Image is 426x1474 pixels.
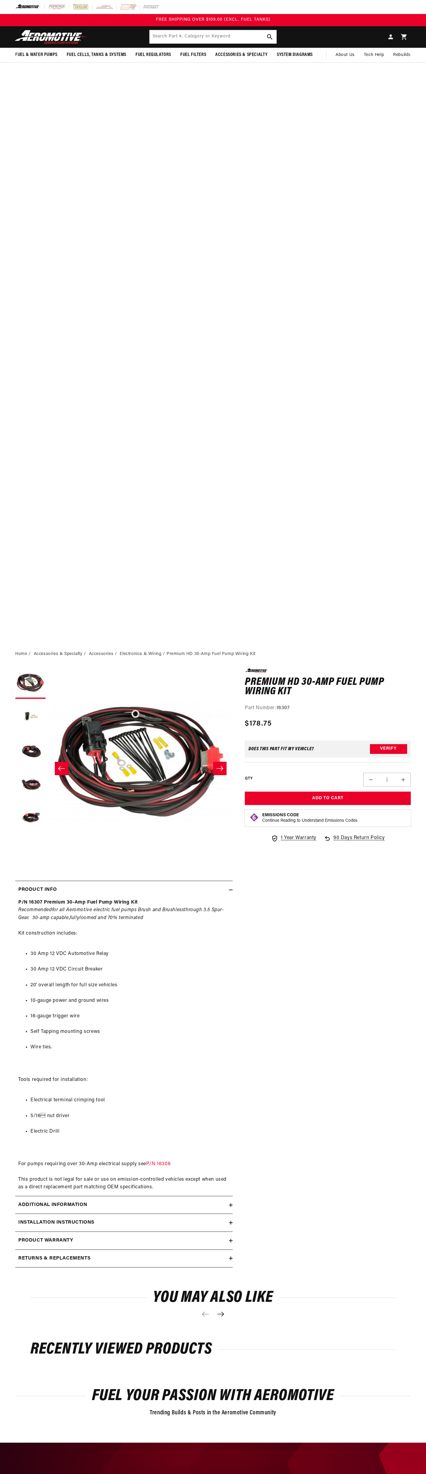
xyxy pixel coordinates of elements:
summary: Accessories & Specialty [211,48,272,62]
summary: System Diagrams [272,48,317,62]
div: , Kit construction includes: Tools required for installation: For pumps requiring over 30-Amp ele... [15,899,233,1191]
a: Electronics & Wiring [120,651,161,657]
label: QTY [245,776,252,781]
li: 20' overall length for full size vehicles [30,981,230,989]
summary: Rebuilds [389,48,415,62]
summary: Additional information [15,1196,233,1214]
button: Verify [370,744,407,754]
button: Emissions CodeContinue Reading to Understand Emissions Codes [262,813,357,824]
li: 16-gauge trigger wire [30,1012,230,1020]
button: Search Part #, Category or Keyword [263,30,276,44]
span: Trending Builds & Posts in the Aeromotive Community [150,1410,276,1416]
summary: Tech Help [359,48,389,62]
span: Fuel Filters [180,52,206,58]
span: Rebuilds [393,52,411,58]
li: Accessories & Specialty [34,651,87,657]
button: Load image 1 in gallery view [15,668,46,699]
em: for all Aeromotive electric fuel pumps Brush and Brushless [52,908,184,912]
li: 5/16 nut driver [30,1112,230,1120]
h2: Product warranty [18,1237,73,1245]
li: Premium HD 30-Amp Fuel Pump Wiring Kit [167,651,255,657]
a: About Us [331,48,359,62]
button: Slide left [55,762,68,775]
p: Continue Reading to Understand Emissions Codes [262,818,357,824]
span: Fuel & Water Pumps [15,52,58,58]
button: Load image 4 in gallery view [15,769,46,799]
h2: Installation Instructions [18,1219,94,1227]
span: 90 Days Return Policy [333,834,385,848]
strong: 16307 [276,706,290,710]
a: 90 Days Return Policy [324,834,385,848]
h2: Product Info [18,886,57,894]
div: Part Number: [245,704,411,712]
span: 1 Year Warranty [281,834,316,842]
em: loomed and 70% terminated [79,915,143,920]
li: Self Tapping mounting screws [30,1028,230,1036]
span: System Diagrams [277,52,313,58]
summary: Fuel Filters [176,48,211,62]
li: 30 Amp 12 VDC Automotive Relay [30,950,230,958]
div: Does This part fit My vehicle? [248,747,314,751]
img: Aeromotive [13,30,89,44]
span: FREE SHIPPING OVER $109.00 (EXCL. FUEL TANKS) [156,17,270,22]
li: Electric Drill [30,1128,230,1136]
span: $178.75 [245,718,272,729]
em: fully [70,915,79,920]
li: 30 Amp 12 VDC Circuit Breaker [30,966,230,974]
button: Add to Cart [245,792,411,805]
span: Accessories & Specialty [215,52,268,58]
img: Emissions code [249,813,259,822]
h2: You may also like [30,1291,396,1305]
a: P/N 16308 [146,1162,171,1166]
h2: Returns & replacements [18,1255,90,1263]
a: Home [15,651,27,657]
button: Slide right [213,762,227,775]
button: Previous slide [199,1308,212,1321]
button: Load image 3 in gallery view [15,735,46,766]
summary: Fuel & Water Pumps [11,48,62,62]
span: Fuel Regulators [136,52,171,58]
span: Tech Help [364,52,384,58]
em: through 3.5 Spur-Gear. 30-amp capable [18,908,224,920]
summary: Fuel Regulators [131,48,176,62]
button: Next slide [214,1308,227,1321]
h2: Additional information [18,1201,87,1209]
li: Electrical terminal crimping tool [30,1096,230,1104]
a: Accessories [89,651,114,657]
nav: breadcrumbs [15,651,411,657]
em: Recommended [18,908,52,912]
li: 10-gauge power and ground wires [30,997,230,1005]
button: Load image 5 in gallery view [15,802,46,833]
summary: Installation Instructions [15,1214,233,1232]
span: Fuel Cells, Tanks & Systems [67,52,126,58]
button: Load image 2 in gallery view [15,702,46,732]
h2: Fuel Your Passion with Aeromotive [15,1389,411,1403]
strong: Emissions Code [262,813,299,817]
summary: Product warranty [15,1232,233,1249]
span: About Us [336,53,355,57]
summary: Fuel Cells, Tanks & Systems [62,48,131,62]
summary: Product Info [15,881,233,899]
h2: Recently Viewed Products [30,1342,396,1357]
media-gallery: Gallery Viewer [15,668,233,869]
li: Wire ties. [30,1044,230,1051]
h1: Premium HD 30-Amp Fuel Pump Wiring Kit [245,678,411,697]
strong: P/N 16307 Premium 30-Amp Fuel Pump Wiring Kit [18,900,138,905]
a: 1 Year Warranty [271,834,316,842]
summary: Returns & replacements [15,1250,233,1267]
input: Search Part #, Category or Keyword [150,30,277,44]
